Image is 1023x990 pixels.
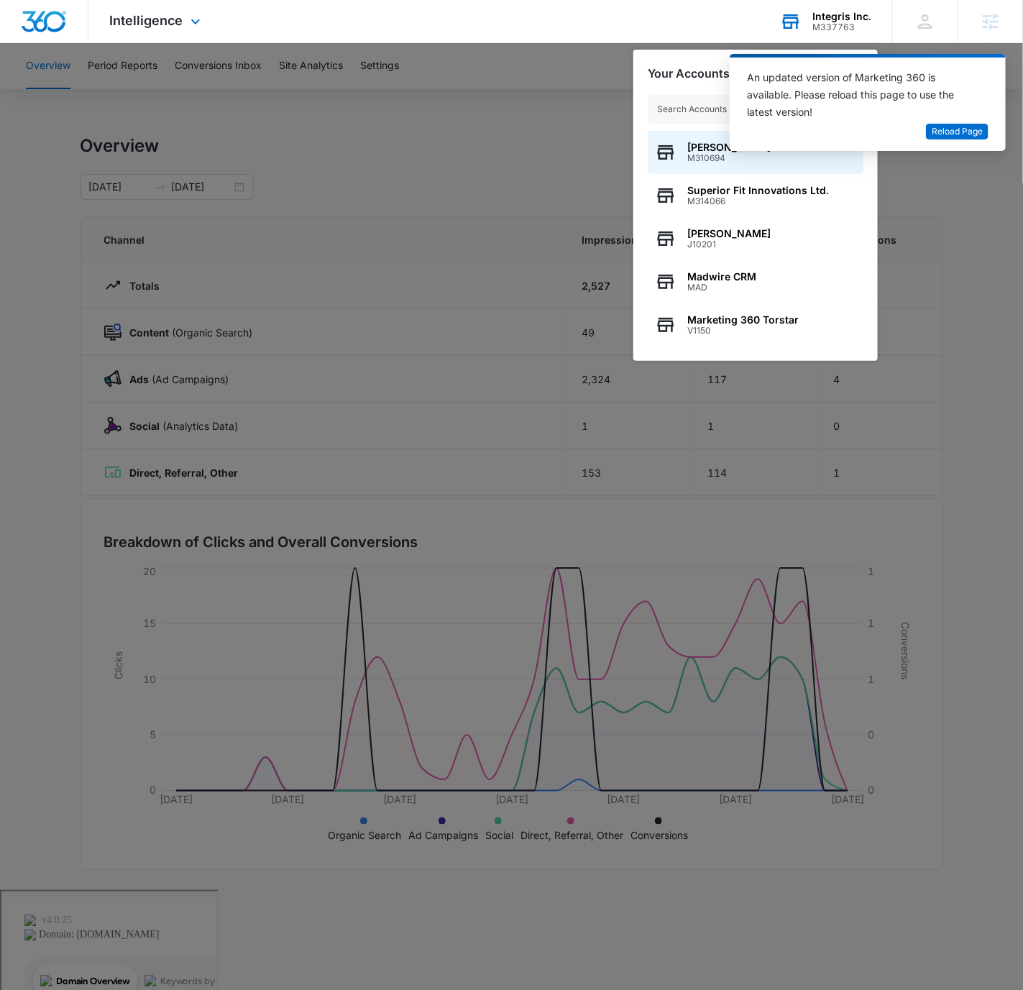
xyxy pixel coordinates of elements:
[143,83,155,95] img: tab_keywords_by_traffic_grey.svg
[687,239,771,249] span: J10201
[39,83,50,95] img: tab_domain_overview_orange.svg
[648,95,863,124] input: Search Accounts
[687,228,771,239] span: [PERSON_NAME]
[812,11,871,22] div: account name
[687,142,771,153] span: [PERSON_NAME]
[159,85,242,94] div: Keywords by Traffic
[812,22,871,32] div: account id
[648,174,863,217] button: Superior Fit Innovations Ltd.M314066
[648,217,863,260] button: [PERSON_NAME]J10201
[747,69,971,121] div: An updated version of Marketing 360 is available. Please reload this page to use the latest version!
[40,23,70,35] div: v 4.0.25
[687,271,756,283] span: Madwire CRM
[687,153,771,163] span: M310694
[648,131,863,174] button: [PERSON_NAME]M310694
[926,124,988,140] button: Reload Page
[932,125,983,139] span: Reload Page
[648,67,730,81] h2: Your Accounts
[110,13,183,28] span: Intelligence
[687,196,829,206] span: M314066
[687,314,799,326] span: Marketing 360 Torstar
[687,185,829,196] span: Superior Fit Innovations Ltd.
[687,283,756,293] span: MAD
[23,37,35,49] img: website_grey.svg
[648,303,863,347] button: Marketing 360 TorstarV1150
[37,37,158,49] div: Domain: [DOMAIN_NAME]
[648,260,863,303] button: Madwire CRMMAD
[23,23,35,35] img: logo_orange.svg
[55,85,129,94] div: Domain Overview
[687,326,799,336] span: V1150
